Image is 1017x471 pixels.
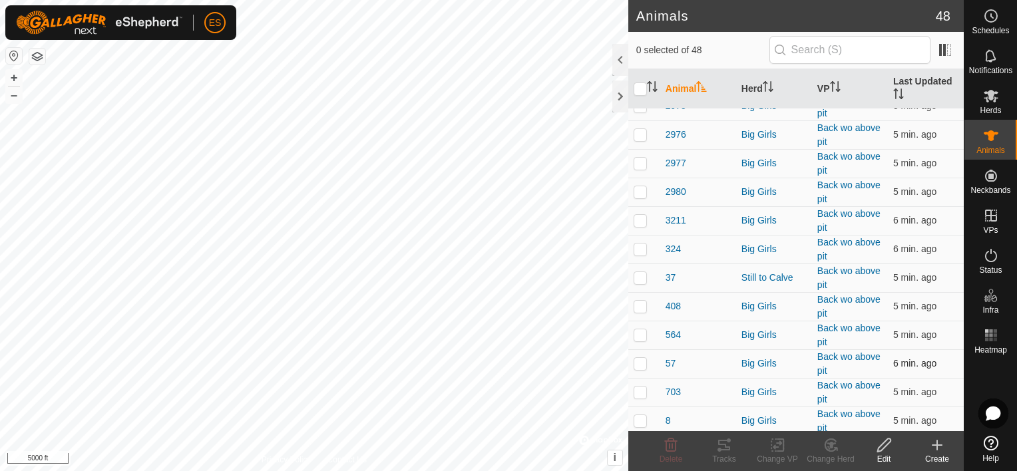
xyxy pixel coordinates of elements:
img: Gallagher Logo [16,11,182,35]
div: Big Girls [741,299,807,313]
h2: Animals [636,8,936,24]
span: 3211 [666,214,686,228]
a: Back wo above pit [817,408,881,433]
button: Reset Map [6,48,22,64]
button: + [6,70,22,86]
p-sorticon: Activate to sort [647,83,658,94]
div: Edit [857,453,911,465]
span: 0 selected of 48 [636,43,769,57]
th: Animal [660,69,736,109]
div: Change VP [751,453,804,465]
input: Search (S) [769,36,930,64]
span: 408 [666,299,681,313]
span: Animals [976,146,1005,154]
a: Back wo above pit [817,122,881,147]
th: Herd [736,69,812,109]
span: Aug 11, 2025, 8:06 PM [893,243,936,254]
span: VPs [983,226,998,234]
span: Aug 11, 2025, 8:06 PM [893,186,936,197]
p-sorticon: Activate to sort [763,83,773,94]
button: – [6,87,22,103]
button: i [608,450,622,465]
div: Big Girls [741,328,807,342]
span: Delete [660,454,683,464]
span: Infra [982,306,998,314]
span: Herds [980,106,1001,114]
span: ES [209,16,222,30]
div: Big Girls [741,242,807,256]
a: Back wo above pit [817,208,881,233]
div: Big Girls [741,385,807,399]
span: Help [982,454,999,462]
a: Back wo above pit [817,151,881,176]
span: Aug 11, 2025, 8:06 PM [893,215,936,226]
div: Create [911,453,964,465]
div: Big Girls [741,357,807,371]
div: Change Herd [804,453,857,465]
span: 48 [936,6,950,26]
span: Aug 11, 2025, 8:07 PM [893,301,936,311]
span: Notifications [969,67,1012,75]
span: Aug 11, 2025, 8:07 PM [893,129,936,140]
button: Map Layers [29,49,45,65]
p-sorticon: Activate to sort [830,83,841,94]
span: Aug 11, 2025, 8:07 PM [893,387,936,397]
span: 324 [666,242,681,256]
span: 564 [666,328,681,342]
span: Aug 11, 2025, 8:07 PM [893,158,936,168]
span: Aug 11, 2025, 8:07 PM [893,272,936,283]
div: Big Girls [741,214,807,228]
a: Back wo above pit [817,351,881,376]
span: 37 [666,271,676,285]
p-sorticon: Activate to sort [696,83,707,94]
span: 703 [666,385,681,399]
span: Heatmap [974,346,1007,354]
div: Tracks [698,453,751,465]
a: Back wo above pit [817,294,881,319]
span: 2976 [666,128,686,142]
span: 57 [666,357,676,371]
div: Big Girls [741,414,807,428]
th: VP [812,69,888,109]
span: 8 [666,414,671,428]
a: Back wo above pit [817,180,881,204]
span: Status [979,266,1002,274]
span: i [614,452,616,463]
a: Back wo above pit [817,323,881,347]
div: Still to Calve [741,271,807,285]
div: Big Girls [741,185,807,199]
span: Neckbands [970,186,1010,194]
p-sorticon: Activate to sort [893,90,904,101]
div: Big Girls [741,128,807,142]
a: Contact Us [327,454,367,466]
th: Last Updated [888,69,964,109]
span: Aug 11, 2025, 8:06 PM [893,358,936,369]
a: Back wo above pit [817,265,881,290]
a: Back wo above pit [817,237,881,261]
a: Back wo above pit [817,380,881,404]
a: Back wo above pit [817,94,881,118]
span: Aug 11, 2025, 8:07 PM [893,415,936,426]
span: 2980 [666,185,686,199]
div: Big Girls [741,156,807,170]
span: Schedules [972,27,1009,35]
span: 2977 [666,156,686,170]
a: Privacy Policy [262,454,311,466]
span: Aug 11, 2025, 8:07 PM [893,329,936,340]
a: Help [964,430,1017,468]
